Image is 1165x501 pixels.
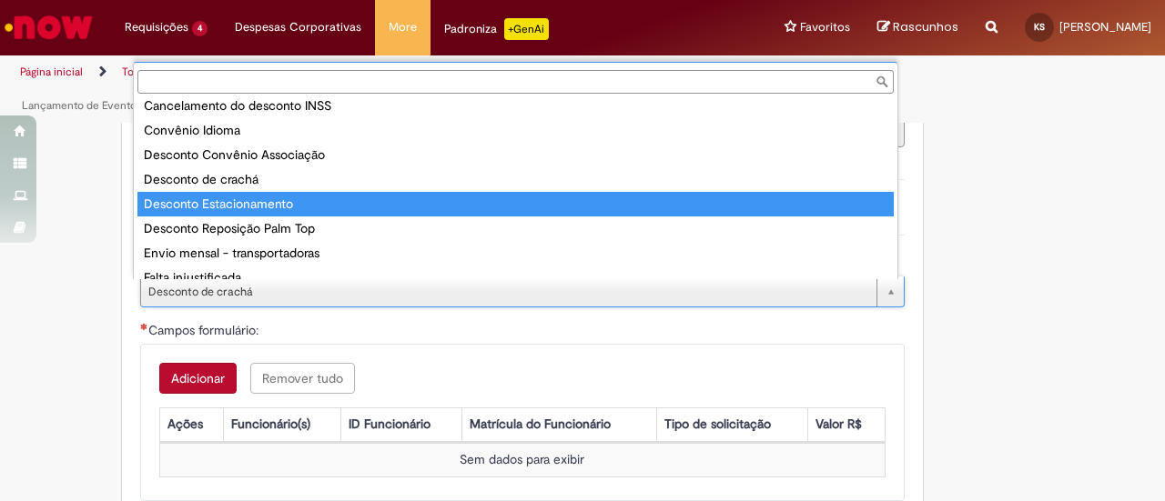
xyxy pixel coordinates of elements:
[137,241,894,266] div: Envio mensal - transportadoras
[137,216,894,241] div: Desconto Reposição Palm Top
[137,266,894,290] div: Falta injustificada
[137,192,894,216] div: Desconto Estacionamento
[137,143,894,167] div: Desconto Convênio Associação
[137,118,894,143] div: Convênio Idioma
[134,97,897,279] ul: Escolha o motivo
[137,94,894,118] div: Cancelamento do desconto INSS
[137,167,894,192] div: Desconto de crachá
